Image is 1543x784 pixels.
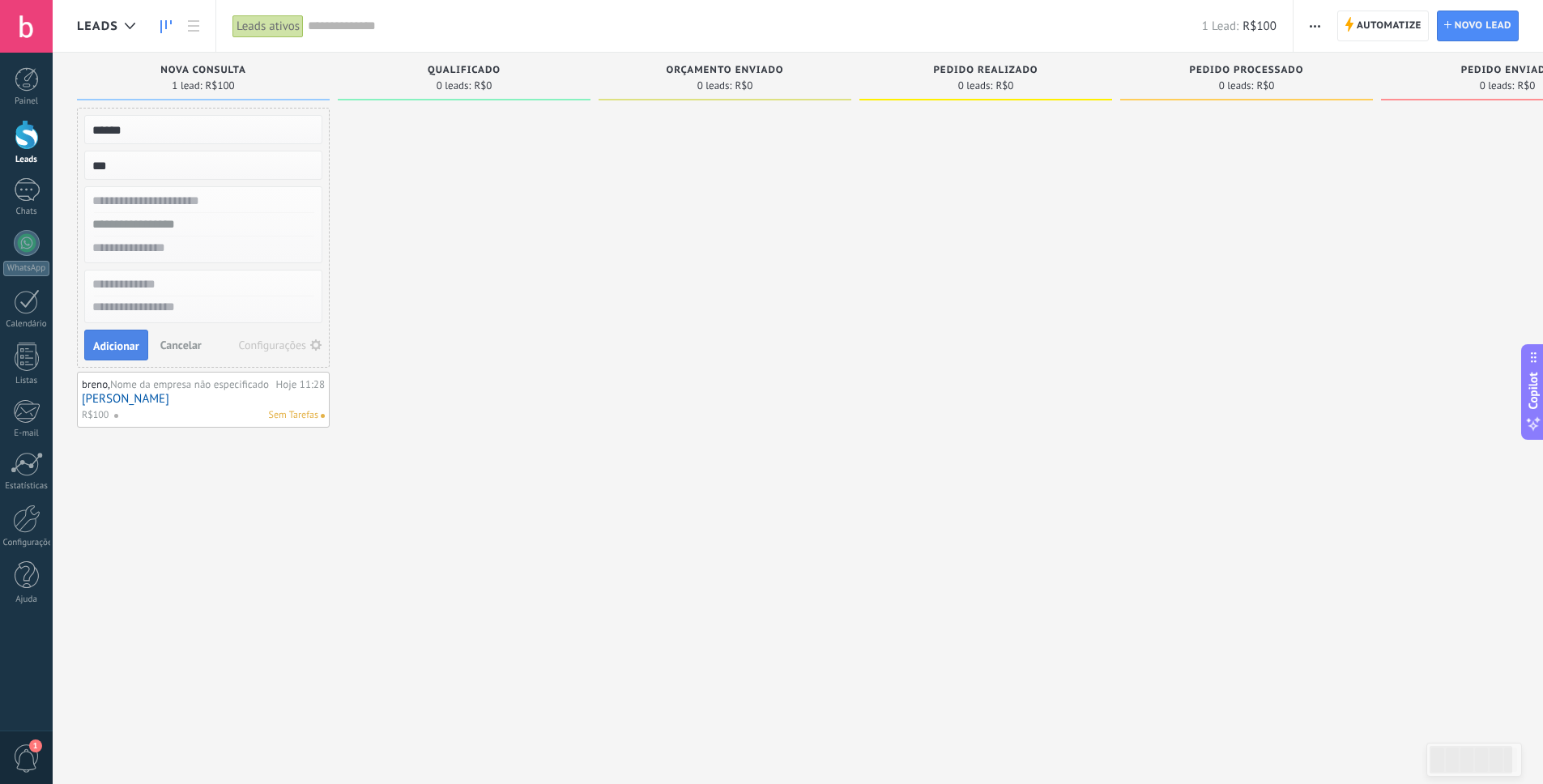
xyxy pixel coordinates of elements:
a: Novo lead [1437,11,1519,41]
div: breno, [82,378,272,391]
a: Automatize [1337,11,1429,41]
span: 0 leads: [958,81,993,91]
span: Novo lead [1455,11,1511,40]
span: 1 Lead: [1202,19,1238,34]
span: R$0 [995,81,1013,91]
div: Ajuda [3,594,50,605]
span: 0 leads: [1480,81,1515,91]
span: 1 lead: [172,81,202,91]
div: E-mail [3,428,50,439]
a: Lista [180,11,207,42]
span: R$100 [82,408,109,423]
span: Leads [77,19,118,34]
span: R$0 [474,81,492,91]
div: Qualificado [346,65,582,79]
span: 0 leads: [697,81,732,91]
div: Chats [3,207,50,217]
span: Pedido processado [1189,65,1303,76]
span: Qualificado [428,65,501,76]
span: Pedido realizado [933,65,1038,76]
span: Cancelar [160,338,202,352]
span: R$0 [735,81,752,91]
span: Orçamento enviado [666,65,783,76]
a: [PERSON_NAME] [82,392,325,406]
div: Pedido realizado [867,65,1104,79]
div: Calendário [3,319,50,330]
div: Configurações [3,538,50,548]
div: Nova consulta [85,65,322,79]
span: 0 leads: [1219,81,1254,91]
div: Listas [3,376,50,386]
a: Leads [152,11,180,42]
span: R$0 [1517,81,1535,91]
span: Nenhuma tarefa atribuída [321,414,325,418]
span: Nova consulta [160,65,246,76]
div: Hoje 11:28 [276,378,325,391]
div: Configurações [239,339,307,351]
div: Leads ativos [232,15,304,38]
span: Adicionar [93,340,139,352]
span: R$100 [206,81,235,91]
span: Copilot [1525,373,1541,410]
button: Mais [1303,11,1327,41]
div: Leads [3,155,50,165]
span: Automatize [1357,11,1422,40]
div: Pedido processado [1128,65,1365,79]
span: R$100 [1242,19,1277,34]
span: Nome da empresa não especificado [110,377,269,391]
span: Sem Tarefas [269,408,318,423]
div: Painel [3,96,50,107]
button: Adicionar [84,330,148,360]
span: 0 leads: [437,81,471,91]
span: R$0 [1256,81,1274,91]
div: WhatsApp [3,261,49,276]
div: Estatísticas [3,481,50,492]
button: Cancelar [154,333,208,357]
button: Configurações [233,334,329,356]
div: Orçamento enviado [607,65,843,79]
span: 1 [29,739,42,752]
